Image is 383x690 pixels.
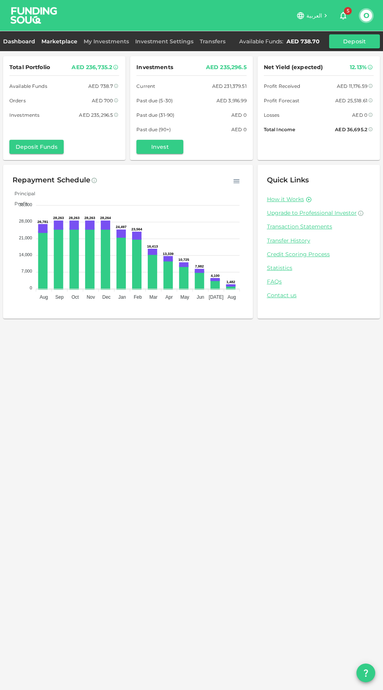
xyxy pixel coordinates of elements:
span: Available Funds [9,82,47,90]
span: Investments [9,111,39,119]
div: Repayment Schedule [13,174,90,187]
span: Quick Links [267,176,309,184]
button: Invest [136,140,183,154]
div: AED 236,735.2 [72,62,112,72]
div: AED 231,379.51 [212,82,247,90]
tspan: 14,000 [19,252,32,257]
a: Transfer History [267,237,370,244]
a: My Investments [81,38,132,45]
tspan: Mar [149,294,157,300]
span: Past due (31-90) [136,111,174,119]
tspan: Jan [118,294,126,300]
span: العربية [306,12,322,19]
tspan: 21,000 [19,235,32,240]
div: AED 36,695.2 [335,125,367,134]
div: AED 0 [352,111,367,119]
a: Transaction Statements [267,223,370,230]
a: Contact us [267,292,370,299]
a: Marketplace [38,38,81,45]
tspan: Aug [227,294,236,300]
tspan: Aug [39,294,48,300]
div: Available Funds : [239,38,283,45]
button: Deposit [329,34,380,48]
span: 5 [344,7,352,15]
a: Transfers [197,38,229,45]
tspan: Dec [102,294,111,300]
span: Profit Forecast [264,96,300,105]
tspan: Sep [55,294,64,300]
span: Profit Received [264,82,301,90]
button: question [356,663,375,682]
span: Upgrade to Professional Investor [267,209,357,216]
span: Net Yield (expected) [264,62,323,72]
span: Current [136,82,155,90]
div: 12.13% [350,62,367,72]
tspan: 28,000 [19,219,32,223]
button: 5 [335,8,351,23]
span: Past due (90+) [136,125,171,134]
span: Total Portfolio [9,62,50,72]
a: How it Works [267,196,304,203]
div: AED 3,916.99 [217,96,247,105]
div: AED 738.7 [88,82,113,90]
tspan: 35,000 [19,202,32,207]
tspan: Apr [165,294,173,300]
div: AED 738.70 [286,38,320,45]
tspan: 0 [30,285,32,290]
a: Statistics [267,264,370,272]
span: Past due (5-30) [136,96,173,105]
tspan: Feb [134,294,142,300]
div: AED 235,296.5 [206,62,247,72]
div: AED 700 [92,96,113,105]
div: AED 0 [231,125,247,134]
tspan: 7,000 [21,269,32,273]
span: Profit [9,201,28,207]
a: Upgrade to Professional Investor [267,209,370,217]
div: AED 0 [231,111,247,119]
span: Losses [264,111,280,119]
button: O [360,10,372,21]
tspan: Nov [87,294,95,300]
div: AED 11,176.59 [337,82,367,90]
span: Investments [136,62,173,72]
a: Dashboard [3,38,38,45]
div: AED 25,518.61 [335,96,367,105]
div: AED 235,296.5 [79,111,113,119]
span: Orders [9,96,26,105]
button: Deposit Funds [9,140,64,154]
a: Investment Settings [132,38,197,45]
a: FAQs [267,278,370,285]
span: Total Income [264,125,295,134]
tspan: [DATE] [209,294,224,300]
span: Principal [9,191,35,196]
a: Credit Scoring Process [267,251,370,258]
tspan: May [180,294,189,300]
tspan: Jun [197,294,204,300]
tspan: Oct [72,294,79,300]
